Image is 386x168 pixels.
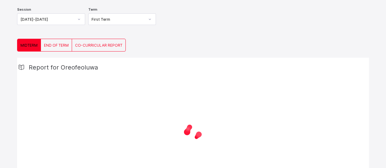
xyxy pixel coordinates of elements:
[17,7,31,12] span: Session
[88,7,97,12] span: Term
[29,64,98,71] span: Report for Oreofeoluwa
[44,43,69,48] span: END OF TERM
[75,43,122,48] span: CO-CURRICULAR REPORT
[20,43,38,48] span: MIDTERM
[20,17,74,22] div: [DATE]-[DATE]
[92,17,145,22] div: First Term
